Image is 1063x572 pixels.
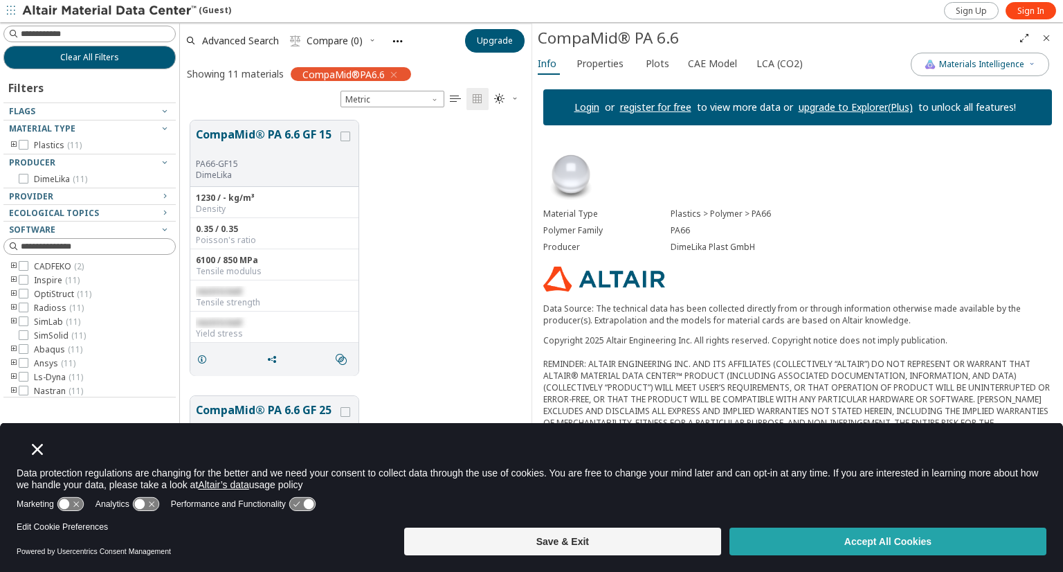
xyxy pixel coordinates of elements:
[543,148,599,203] img: Material Type Image
[9,207,99,219] span: Ecological Topics
[646,53,669,75] span: Plots
[1017,6,1044,17] span: Sign In
[69,302,84,314] span: ( 11 )
[9,358,19,369] i: toogle group
[196,316,242,328] span: restricted
[3,103,176,120] button: Flags
[34,344,82,355] span: Abaqus
[9,157,55,168] span: Producer
[543,208,671,220] div: Material Type
[196,159,338,170] div: PA66-GF15
[196,328,353,339] div: Yield stress
[576,53,624,75] span: Properties
[450,93,461,105] i: 
[494,93,505,105] i: 
[477,35,513,46] span: Upgrade
[489,88,525,110] button: Theme
[340,91,444,107] span: Metric
[34,330,86,341] span: SimSolid
[9,275,19,286] i: toogle group
[69,385,83,397] span: ( 11 )
[196,235,353,246] div: Poisson's ratio
[671,208,1052,220] div: Plastics > Polymer > PA66
[9,386,19,397] i: toogle group
[543,303,1052,326] p: Data Source: The technical data has been collected directly from or through information otherwise...
[77,288,91,300] span: ( 11 )
[3,205,176,222] button: Ecological Topics
[944,2,999,19] a: Sign Up
[34,372,83,383] span: Ls-Dyna
[9,140,19,151] i: toogle group
[22,4,199,18] img: Altair Material Data Center
[913,100,1021,114] p: to unlock all features!
[574,100,599,114] a: Login
[9,190,53,202] span: Provider
[1006,2,1056,19] a: Sign In
[3,154,176,171] button: Producer
[336,354,347,365] i: 
[290,35,301,46] i: 
[196,193,353,204] div: 1230 / - kg/m³
[538,27,1013,49] div: CompaMid® PA 6.6
[196,266,353,277] div: Tensile modulus
[196,297,353,308] div: Tensile strength
[196,285,242,297] span: restricted
[34,275,80,286] span: Inspire
[187,67,284,80] div: Showing 11 materials
[691,100,799,114] p: to view more data or
[543,267,665,292] img: Logo - Provider
[444,88,466,110] button: Table View
[9,105,35,117] span: Flags
[3,120,176,137] button: Material Type
[543,242,671,253] div: Producer
[9,123,75,134] span: Material Type
[9,303,19,314] i: toogle group
[34,174,87,185] span: DimeLika
[69,371,83,383] span: ( 11 )
[9,344,19,355] i: toogle group
[3,222,176,238] button: Software
[74,260,84,272] span: ( 2 )
[9,316,19,328] i: toogle group
[543,225,671,236] div: Polymer Family
[34,386,83,397] span: Nastran
[671,242,1052,253] div: DimeLika Plast GmbH
[196,255,353,266] div: 6100 / 850 MPa
[939,59,1024,70] span: Materials Intelligence
[671,225,1052,236] div: PA66
[196,204,353,215] div: Density
[543,334,1052,464] div: Copyright 2025 Altair Engineering Inc. All rights reserved. Copyright notice does not imply publi...
[3,69,51,102] div: Filters
[329,346,358,373] button: Similar search
[34,261,84,272] span: CADFEKO
[466,88,489,110] button: Tile View
[911,53,1049,76] button: AI CopilotMaterials Intelligence
[3,46,176,69] button: Clear All Filters
[196,224,353,235] div: 0.35 / 0.35
[34,358,75,369] span: Ansys
[260,346,289,373] button: Share
[71,330,86,341] span: ( 11 )
[196,126,338,159] button: CompaMid® PA 6.6 GF 15
[688,53,737,75] span: CAE Model
[538,53,556,75] span: Info
[196,402,338,434] button: CompaMid® PA 6.6 GF 25
[190,346,219,373] button: Details
[9,261,19,272] i: toogle group
[65,274,80,286] span: ( 11 )
[196,170,338,181] p: DimeLika
[1035,27,1057,49] button: Close
[66,316,80,328] span: ( 11 )
[1013,27,1035,49] button: Full Screen
[202,36,279,46] span: Advanced Search
[9,224,55,235] span: Software
[799,100,913,114] a: upgrade to Explorer(Plus)
[620,100,691,114] a: register for free
[34,303,84,314] span: Radioss
[180,110,531,530] div: grid
[340,91,444,107] div: Unit System
[3,188,176,205] button: Provider
[60,52,119,63] span: Clear All Filters
[465,29,525,53] button: Upgrade
[68,343,82,355] span: ( 11 )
